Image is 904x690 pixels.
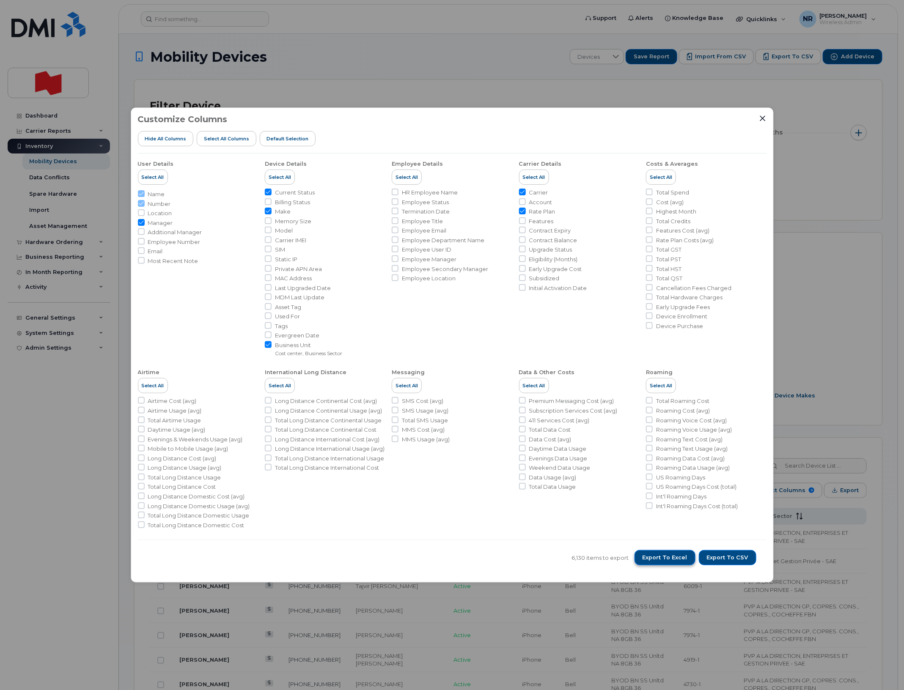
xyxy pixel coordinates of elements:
span: Total Airtime Usage [148,416,201,424]
span: Total Long Distance Continental Usage [275,416,382,424]
span: Long Distance International Usage (avg) [275,445,385,453]
div: Airtime [138,369,160,376]
span: Most Recent Note [148,257,198,265]
span: Export to Excel [643,554,687,561]
span: Used For [275,312,300,320]
span: Total Long Distance Cost [148,483,216,491]
span: Features [529,217,554,225]
span: Location [148,209,172,217]
button: Select All [138,378,168,393]
span: Long Distance International Cost (avg) [275,435,379,444]
span: Total Long Distance International Cost [275,464,379,472]
span: Total PST [656,255,681,263]
div: User Details [138,160,174,168]
span: Daytime Usage (avg) [148,426,206,434]
span: Features Cost (avg) [656,227,709,235]
span: SIM [275,246,285,254]
span: Total Long Distance Domestic Cost [148,521,245,529]
span: Select All [269,174,291,181]
span: Weekend Data Usage [529,464,591,472]
span: Long Distance Usage (avg) [148,464,222,472]
span: Total Long Distance Domestic Usage [148,512,250,520]
span: Carrier IMEI [275,236,306,244]
span: Private APN Area [275,265,322,273]
span: Business Unit [275,341,342,349]
span: Employee User ID [402,246,451,254]
span: Airtime Cost (avg) [148,397,197,405]
span: Total SMS Usage [402,416,448,424]
button: Close [759,115,767,122]
span: Contract Balance [529,236,577,244]
small: Cost center, Business Sector [275,350,342,356]
div: Data & Other Costs [519,369,575,376]
span: Memory Size [275,217,311,225]
span: Roaming Cost (avg) [656,407,710,415]
button: Select All [646,170,676,185]
span: Int'l Roaming Days Cost (total) [656,502,738,510]
button: Select All [646,378,676,393]
span: Subsidized [529,274,560,282]
span: 6,130 items to export [572,554,629,562]
span: Asset Tag [275,303,301,311]
span: MDM Last Update [275,293,324,301]
span: Employee Location [402,274,456,282]
span: MMS Cost (avg) [402,426,445,434]
span: MMS Usage (avg) [402,435,450,444]
span: Total Roaming Cost [656,397,709,405]
span: Upgrade Status [529,246,572,254]
span: Name [148,190,165,198]
span: Contract Expiry [529,227,571,235]
span: Select all Columns [204,135,249,142]
button: Select All [519,378,549,393]
span: Employee Status [402,198,449,206]
span: Default Selection [267,135,308,142]
span: US Roaming Days [656,474,705,482]
span: Hide All Columns [145,135,186,142]
span: Long Distance Domestic Usage (avg) [148,502,250,510]
span: Data Usage (avg) [529,474,577,482]
div: International Long Distance [265,369,346,376]
span: Total GST [656,246,681,254]
button: Select all Columns [197,131,256,146]
span: Select All [396,382,418,389]
span: Eligibility (Months) [529,255,578,263]
span: Data Cost (avg) [529,435,572,444]
span: Total Long Distance International Usage [275,455,384,463]
span: Device Purchase [656,322,703,330]
span: Total Data Cost [529,426,571,434]
span: Select All [142,382,164,389]
span: Employee Title [402,217,443,225]
span: Early Upgrade Cost [529,265,582,273]
span: Long Distance Cost (avg) [148,455,217,463]
span: Evenings & Weekends Usage (avg) [148,435,243,444]
span: Early Upgrade Fees [656,303,710,311]
span: Current Status [275,189,315,197]
span: Int'l Roaming Days [656,493,706,501]
span: Long Distance Continental Usage (avg) [275,407,382,415]
button: Select All [519,170,549,185]
span: Roaming Data Cost (avg) [656,455,725,463]
span: 411 Services Cost (avg) [529,416,590,424]
span: Select All [396,174,418,181]
span: Total Data Usage [529,483,576,491]
span: Email [148,247,163,255]
span: Select All [269,382,291,389]
div: Carrier Details [519,160,562,168]
span: Roaming Text Usage (avg) [656,445,728,453]
span: Employee Number [148,238,201,246]
div: Device Details [265,160,307,168]
span: Initial Activation Date [529,284,587,292]
span: Employee Manager [402,255,456,263]
span: Roaming Voice Cost (avg) [656,416,727,424]
span: Account [529,198,552,206]
button: Export to Excel [635,550,695,565]
span: Mobile to Mobile Usage (avg) [148,445,228,453]
button: Select All [265,170,295,185]
div: Messaging [392,369,425,376]
span: Last Upgraded Date [275,284,331,292]
span: Total Hardware Charges [656,293,723,301]
button: Export to CSV [699,550,756,565]
span: Select All [650,382,672,389]
span: Evenings Data Usage [529,455,588,463]
span: Premium Messaging Cost (avg) [529,397,614,405]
